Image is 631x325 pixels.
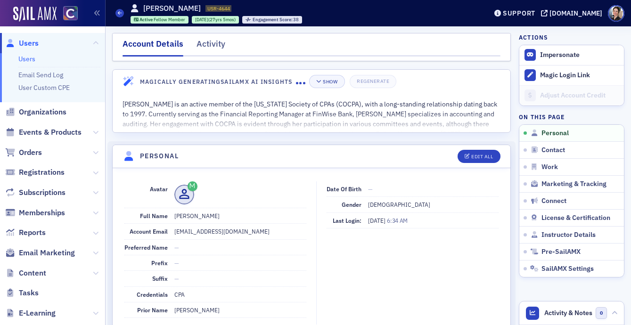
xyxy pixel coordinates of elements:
[503,9,535,17] div: Support
[19,38,39,49] span: Users
[192,16,239,24] div: 1998-03-31 00:00:00
[131,16,189,24] div: Active: Active: Fellow Member
[596,307,607,319] span: 0
[13,7,57,22] img: SailAMX
[5,147,42,158] a: Orders
[5,308,56,318] a: E-Learning
[19,107,66,117] span: Organizations
[541,231,596,239] span: Instructor Details
[541,197,566,205] span: Connect
[19,227,46,238] span: Reports
[333,217,361,224] span: Last Login:
[174,244,179,251] span: —
[151,259,168,267] span: Prefix
[5,208,65,218] a: Memberships
[541,129,569,138] span: Personal
[19,268,46,278] span: Content
[174,208,307,223] dd: [PERSON_NAME]
[19,167,65,178] span: Registrations
[541,214,610,222] span: License & Certification
[549,9,602,17] div: [DOMAIN_NAME]
[541,146,565,154] span: Contact
[544,308,592,318] span: Activity & Notes
[152,275,168,282] span: Suffix
[18,83,70,92] a: User Custom CPE
[519,113,624,121] h4: On this page
[154,16,185,23] span: Fellow Member
[134,16,186,23] a: Active Fellow Member
[5,107,66,117] a: Organizations
[540,91,619,100] div: Adjust Account Credit
[174,287,307,302] dd: CPA
[350,75,396,88] button: Regenerate
[130,227,168,235] span: Account Email
[18,55,35,63] a: Users
[342,201,361,208] span: Gender
[140,77,296,86] h4: Magically Generating SailAMX AI Insights
[519,65,624,85] button: Magic Login Link
[541,163,558,171] span: Work
[174,275,179,282] span: —
[309,75,344,88] button: Show
[19,187,66,198] span: Subscriptions
[19,288,39,298] span: Tasks
[323,79,337,84] div: Show
[541,248,581,256] span: Pre-SailAMX
[519,33,548,41] h4: Actions
[5,227,46,238] a: Reports
[19,248,75,258] span: Email Marketing
[540,71,619,80] div: Magic Login Link
[137,291,168,298] span: Credentials
[139,16,154,23] span: Active
[5,127,82,138] a: Events & Products
[195,16,208,23] span: [DATE]
[140,212,168,219] span: Full Name
[519,85,624,106] a: Adjust Account Credit
[5,187,66,198] a: Subscriptions
[540,51,580,59] button: Impersonate
[387,217,408,224] span: 6:34 AM
[541,10,606,16] button: [DOMAIN_NAME]
[327,185,361,193] span: Date of Birth
[541,180,606,188] span: Marketing & Tracking
[541,265,594,273] span: SailAMX Settings
[18,71,63,79] a: Email Send Log
[137,306,168,314] span: Prior Name
[63,6,78,21] img: SailAMX
[253,17,299,23] div: 38
[608,5,624,22] span: Profile
[207,5,230,12] span: USR-4644
[5,167,65,178] a: Registrations
[5,38,39,49] a: Users
[5,288,39,298] a: Tasks
[123,38,183,57] div: Account Details
[242,16,302,24] div: Engagement Score: 38
[174,259,179,267] span: —
[57,6,78,22] a: View Homepage
[368,185,373,193] span: —
[471,154,493,159] div: Edit All
[174,224,307,239] dd: [EMAIL_ADDRESS][DOMAIN_NAME]
[19,147,42,158] span: Orders
[458,150,500,163] button: Edit All
[19,127,82,138] span: Events & Products
[368,197,499,212] dd: [DEMOGRAPHIC_DATA]
[174,302,307,317] dd: [PERSON_NAME]
[19,308,56,318] span: E-Learning
[5,268,46,278] a: Content
[197,38,225,55] div: Activity
[368,217,387,224] span: [DATE]
[150,185,168,193] span: Avatar
[140,151,179,161] h4: Personal
[124,244,168,251] span: Preferred Name
[253,16,294,23] span: Engagement Score :
[5,248,75,258] a: Email Marketing
[19,208,65,218] span: Memberships
[143,3,201,14] h1: [PERSON_NAME]
[195,16,236,23] div: (27yrs 5mos)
